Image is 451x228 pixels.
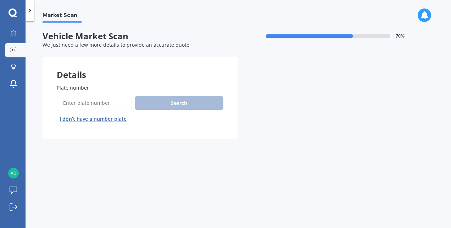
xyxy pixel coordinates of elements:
[57,84,89,91] span: Plate number
[396,34,405,39] span: 70 %
[43,31,238,41] span: Vehicle Market Scan
[43,12,82,21] span: Market Scan
[43,57,238,78] div: Details
[8,168,19,178] img: 628d9ba70d38d4987f4d66c13c2406fb
[57,96,132,110] input: Enter plate number
[43,41,189,48] span: We just need a few more details to provide an accurate quote
[57,113,129,125] button: I don’t have a number plate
